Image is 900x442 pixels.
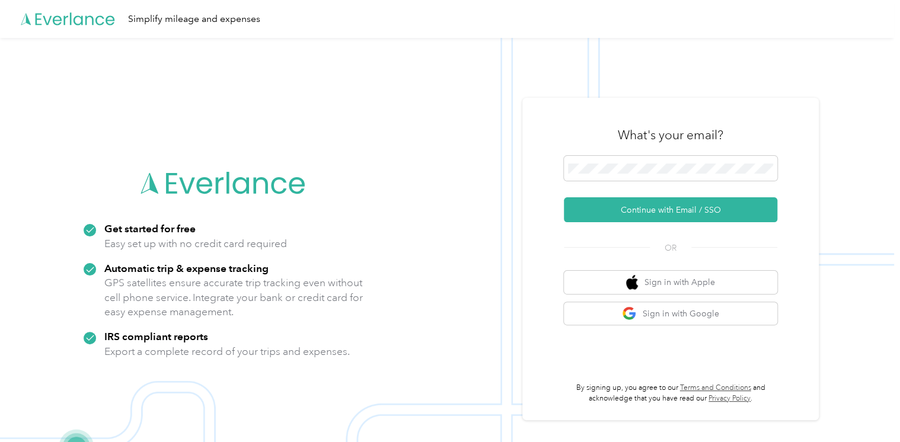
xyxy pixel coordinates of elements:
strong: Automatic trip & expense tracking [104,262,269,274]
div: Simplify mileage and expenses [128,12,260,27]
a: Terms and Conditions [680,383,751,392]
button: Continue with Email / SSO [564,197,777,222]
p: Export a complete record of your trips and expenses. [104,344,350,359]
strong: Get started for free [104,222,196,235]
span: OR [650,242,691,254]
img: apple logo [626,275,638,290]
p: GPS satellites ensure accurate trip tracking even without cell phone service. Integrate your bank... [104,276,363,319]
p: Easy set up with no credit card required [104,236,287,251]
strong: IRS compliant reports [104,330,208,342]
button: google logoSign in with Google [564,302,777,325]
h3: What's your email? [618,127,723,143]
button: apple logoSign in with Apple [564,271,777,294]
p: By signing up, you agree to our and acknowledge that you have read our . [564,383,777,403]
a: Privacy Policy [708,394,751,403]
img: google logo [622,306,637,321]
